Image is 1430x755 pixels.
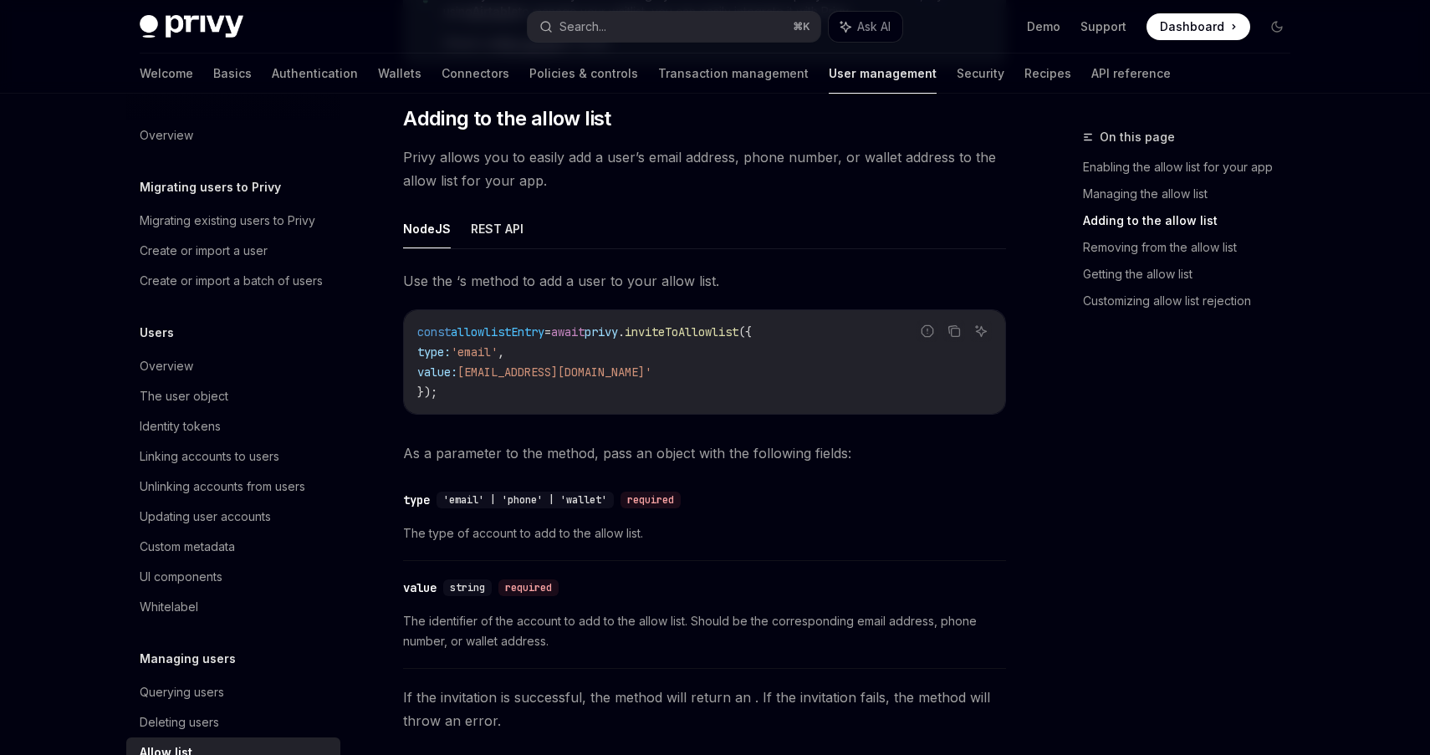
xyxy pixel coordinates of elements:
[618,324,625,339] span: .
[1083,207,1304,234] a: Adding to the allow list
[403,145,1006,192] span: Privy allows you to easily add a user’s email address, phone number, or wallet address to the all...
[498,344,504,360] span: ,
[403,209,451,248] button: NodeJS
[403,441,1006,465] span: As a parameter to the method, pass an object with the following fields:
[403,611,1006,651] span: The identifier of the account to add to the allow list. Should be the corresponding email address...
[1083,234,1304,261] a: Removing from the allow list
[793,20,810,33] span: ⌘ K
[738,324,752,339] span: ({
[829,12,902,42] button: Ask AI
[140,271,323,291] div: Create or import a batch of users
[417,385,437,400] span: });
[1083,154,1304,181] a: Enabling the allow list for your app
[126,502,340,532] a: Updating user accounts
[625,324,738,339] span: inviteToAllowlist
[140,15,243,38] img: dark logo
[126,472,340,502] a: Unlinking accounts from users
[1100,127,1175,147] span: On this page
[140,416,221,436] div: Identity tokens
[1147,13,1250,40] a: Dashboard
[140,241,268,261] div: Create or import a user
[140,597,198,617] div: Whitelabel
[1024,54,1071,94] a: Recipes
[443,493,607,507] span: 'email' | 'phone' | 'wallet'
[551,324,585,339] span: await
[498,579,559,596] div: required
[403,579,437,596] div: value
[1160,18,1224,35] span: Dashboard
[585,324,618,339] span: privy
[943,320,965,342] button: Copy the contents from the code block
[140,682,224,702] div: Querying users
[140,323,174,343] h5: Users
[417,344,451,360] span: type:
[559,17,606,37] div: Search...
[451,324,544,339] span: allowlistEntry
[403,523,1006,543] span: The type of account to add to the allow list.
[126,120,340,150] a: Overview
[403,269,1006,293] span: Use the ‘s method to add a user to your allow list.
[451,344,498,360] span: 'email'
[403,686,1006,732] span: If the invitation is successful, the method will return an . If the invitation fails, the method ...
[417,365,457,380] span: value:
[140,177,281,197] h5: Migrating users to Privy
[471,209,523,248] button: REST API
[140,712,219,732] div: Deleting users
[126,236,340,266] a: Create or import a user
[829,54,937,94] a: User management
[126,266,340,296] a: Create or import a batch of users
[450,581,485,594] span: string
[126,351,340,381] a: Overview
[917,320,938,342] button: Report incorrect code
[528,12,820,42] button: Search...⌘K
[140,386,228,406] div: The user object
[621,492,681,508] div: required
[403,492,430,508] div: type
[544,324,551,339] span: =
[403,105,611,132] span: Adding to the allow list
[1080,18,1126,35] a: Support
[126,677,340,707] a: Querying users
[140,649,236,669] h5: Managing users
[417,324,451,339] span: const
[126,532,340,562] a: Custom metadata
[1264,13,1290,40] button: Toggle dark mode
[140,507,271,527] div: Updating user accounts
[957,54,1004,94] a: Security
[857,18,891,35] span: Ask AI
[457,365,651,380] span: [EMAIL_ADDRESS][DOMAIN_NAME]'
[442,54,509,94] a: Connectors
[140,537,235,557] div: Custom metadata
[126,562,340,592] a: UI components
[126,707,340,737] a: Deleting users
[1091,54,1171,94] a: API reference
[529,54,638,94] a: Policies & controls
[126,206,340,236] a: Migrating existing users to Privy
[1083,181,1304,207] a: Managing the allow list
[658,54,809,94] a: Transaction management
[140,356,193,376] div: Overview
[272,54,358,94] a: Authentication
[140,477,305,497] div: Unlinking accounts from users
[140,125,193,145] div: Overview
[140,446,279,467] div: Linking accounts to users
[126,592,340,622] a: Whitelabel
[378,54,421,94] a: Wallets
[140,211,315,231] div: Migrating existing users to Privy
[140,567,222,587] div: UI components
[140,54,193,94] a: Welcome
[970,320,992,342] button: Ask AI
[1083,261,1304,288] a: Getting the allow list
[126,381,340,411] a: The user object
[126,441,340,472] a: Linking accounts to users
[1027,18,1060,35] a: Demo
[213,54,252,94] a: Basics
[126,411,340,441] a: Identity tokens
[1083,288,1304,314] a: Customizing allow list rejection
